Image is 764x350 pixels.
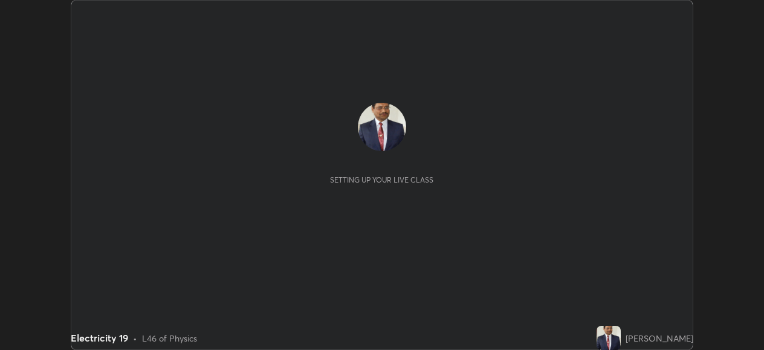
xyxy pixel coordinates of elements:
img: 9bdbc966e13c4c759748ff356524ac4f.jpg [358,103,406,151]
div: L46 of Physics [142,332,197,345]
div: Electricity 19 [71,331,128,345]
div: [PERSON_NAME] [626,332,693,345]
div: Setting up your live class [330,175,433,184]
div: • [133,332,137,345]
img: 9bdbc966e13c4c759748ff356524ac4f.jpg [597,326,621,350]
